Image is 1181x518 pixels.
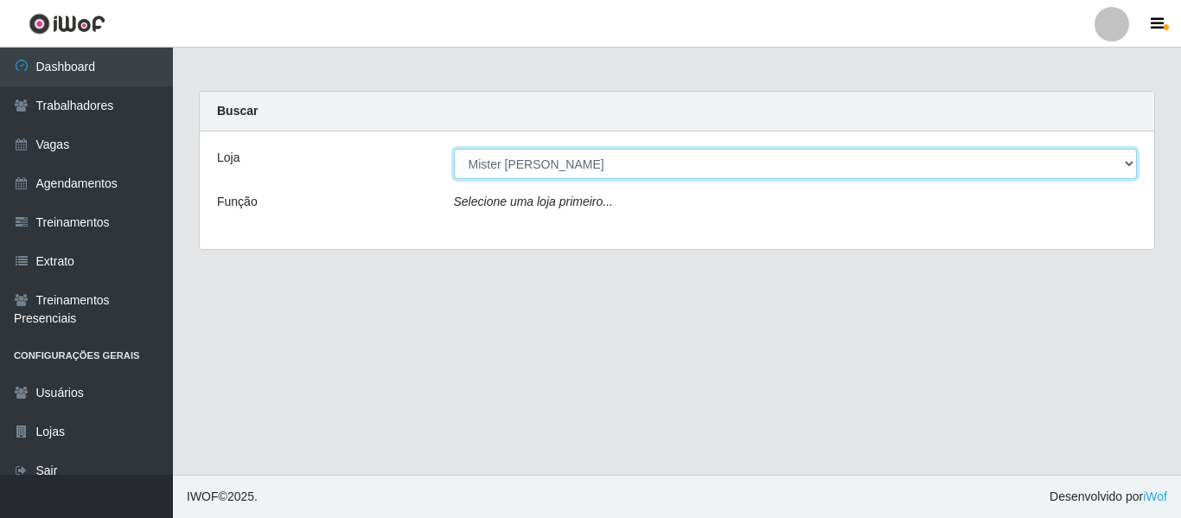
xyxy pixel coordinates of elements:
[217,104,258,118] strong: Buscar
[187,488,258,506] span: © 2025 .
[454,195,613,208] i: Selecione uma loja primeiro...
[217,149,239,167] label: Loja
[1143,489,1167,503] a: iWof
[1050,488,1167,506] span: Desenvolvido por
[29,13,105,35] img: CoreUI Logo
[217,193,258,211] label: Função
[187,489,219,503] span: IWOF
